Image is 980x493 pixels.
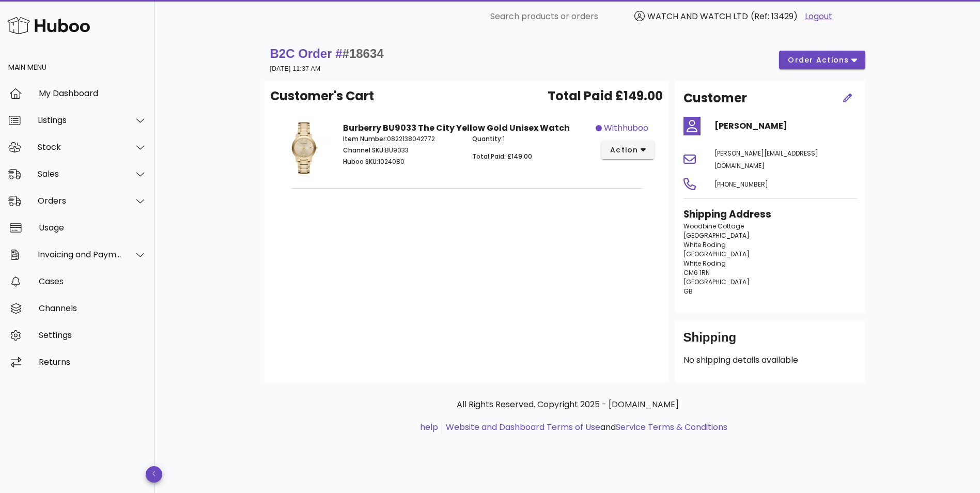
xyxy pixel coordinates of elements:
span: Quantity: [472,134,503,143]
span: GB [683,287,693,296]
span: Woodbine Cottage [683,222,744,230]
span: [PERSON_NAME][EMAIL_ADDRESS][DOMAIN_NAME] [714,149,818,170]
a: Website and Dashboard Terms of Use [446,421,600,433]
div: Usage [39,223,147,233]
div: Stock [38,142,122,152]
small: [DATE] 11:37 AM [270,65,321,72]
p: 1 [472,134,589,144]
span: Channel SKU: [343,146,385,155]
img: Product Image [278,122,331,174]
span: action [610,145,639,156]
span: Total Paid £149.00 [548,87,663,105]
div: Orders [38,196,122,206]
a: Logout [805,10,832,23]
h3: Shipping Address [683,207,857,222]
div: Sales [38,169,122,179]
div: Shipping [683,329,857,354]
span: [PHONE_NUMBER] [714,180,768,189]
img: Huboo Logo [7,14,90,37]
div: My Dashboard [39,88,147,98]
a: help [420,421,438,433]
span: [GEOGRAPHIC_DATA] [683,231,750,240]
p: All Rights Reserved. Copyright 2025 - [DOMAIN_NAME] [272,398,863,411]
div: Invoicing and Payments [38,250,122,259]
div: Returns [39,357,147,367]
span: White Roding [683,240,726,249]
span: Customer's Cart [270,87,374,105]
li: and [442,421,727,434]
strong: Burberry BU9033 The City Yellow Gold Unisex Watch [343,122,570,134]
span: Huboo SKU: [343,157,378,166]
p: 1024080 [343,157,460,166]
p: 0822138042772 [343,134,460,144]
span: #18634 [343,47,384,60]
a: Service Terms & Conditions [616,421,727,433]
span: order actions [787,55,849,66]
div: Channels [39,303,147,313]
button: order actions [779,51,865,69]
span: Total Paid: £149.00 [472,152,532,161]
span: WATCH AND WATCH LTD [647,10,748,22]
strong: B2C Order # [270,47,384,60]
p: No shipping details available [683,354,857,366]
span: [GEOGRAPHIC_DATA] [683,250,750,258]
h2: Customer [683,89,747,107]
button: action [601,141,655,159]
p: BU9033 [343,146,460,155]
div: Cases [39,276,147,286]
span: (Ref: 13429) [751,10,798,22]
div: Listings [38,115,122,125]
span: White Roding [683,259,726,268]
span: [GEOGRAPHIC_DATA] [683,278,750,286]
span: Item Number: [343,134,387,143]
span: withhuboo [604,122,648,134]
span: CM6 1RN [683,268,710,277]
h4: [PERSON_NAME] [714,120,857,132]
div: Settings [39,330,147,340]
